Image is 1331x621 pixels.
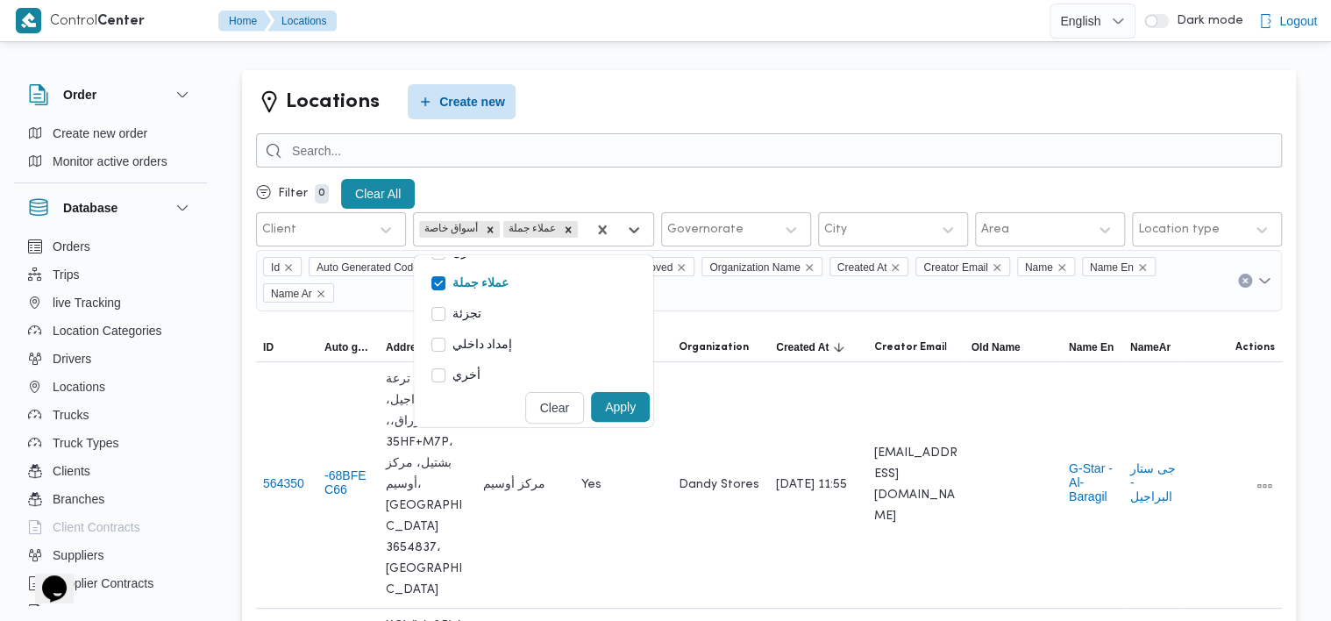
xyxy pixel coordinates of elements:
[1069,340,1114,354] span: Name En
[386,340,428,354] span: Address
[53,348,91,369] span: Drivers
[283,262,294,273] button: Remove Id from selection in this group
[14,232,207,612] div: Database
[21,232,200,261] button: Orders
[431,274,509,295] label: عملاء جملة
[1251,4,1324,39] button: Logout
[829,257,909,276] span: Created At
[581,475,601,496] span: Yes
[1169,14,1242,28] span: Dark mode
[431,335,512,356] label: إمداد داخلي
[379,333,476,361] button: Address
[97,15,145,28] b: Center
[53,432,118,453] span: Truck Types
[53,320,162,341] span: Location Categories
[271,284,312,303] span: Name Ar
[16,8,41,33] img: X8yXhbKr1z7QwAAAABJRU5ErkJggg==
[408,84,516,119] button: Create new
[28,197,193,218] button: Database
[824,223,847,237] div: City
[431,304,481,325] label: تجزئة
[1130,461,1178,503] button: جى ستار - البراجيل
[21,513,200,541] button: Client Contracts
[483,475,545,496] span: مركز أوسيم
[1025,258,1053,277] span: Name
[832,340,846,354] svg: Sorted in descending order
[964,333,1062,361] button: Old Name
[317,258,419,277] span: Auto Generated Code
[53,404,89,425] span: Trucks
[21,317,200,345] button: Location Categories
[667,223,744,237] div: Governorate
[981,223,1009,237] div: Area
[21,457,200,485] button: Clients
[431,366,480,387] label: أخري
[21,541,200,569] button: Suppliers
[1017,257,1075,276] span: Name
[317,333,379,361] button: Auto generated code
[709,258,800,277] span: Organization Name
[53,236,90,257] span: Orders
[63,84,96,105] h3: Order
[53,517,140,538] span: Client Contracts
[915,257,1009,276] span: Creator Email
[262,223,296,237] div: Client
[1082,257,1156,276] span: Name En
[480,221,500,239] div: Remove أسواق خاصة
[324,468,372,496] button: -68BFEC66
[21,119,200,147] button: Create new order
[1257,274,1271,288] button: Open list of options
[271,258,280,277] span: Id
[923,258,987,277] span: Creator Email
[1090,258,1134,277] span: Name En
[804,262,815,273] button: Remove Organization Name from selection in this group
[53,545,103,566] span: Suppliers
[21,485,200,513] button: Branches
[1238,274,1252,288] button: Clear input
[873,443,957,527] span: [EMAIL_ADDRESS][DOMAIN_NAME]
[21,429,200,457] button: Truck Types
[890,262,900,273] button: Remove Created At from selection in this group
[972,340,1021,354] span: Old Name
[256,333,317,361] button: ID
[218,11,271,32] button: Home
[776,340,829,354] span: Created At; Sorted in descending order
[679,340,749,354] span: Organization
[341,179,415,209] button: Clear All
[63,197,117,218] h3: Database
[53,264,80,285] span: Trips
[324,340,372,354] span: Auto generated code
[309,257,441,276] span: Auto Generated Code
[278,187,308,201] p: Filter
[1130,340,1171,354] span: NameAr
[53,573,153,594] span: Supplier Contracts
[1254,475,1275,496] button: All actions
[316,289,326,299] button: Remove Name Ar from selection in this group
[21,345,200,373] button: Drivers
[701,257,822,276] span: Organization Name
[503,221,559,239] div: عملاء جملة
[525,392,584,424] button: Clear
[386,369,469,601] span: طريق ترعة البراجيل، بشتيل، الوراق،، 35HF+M7P، بشتيل، مركز أوسيم، [GEOGRAPHIC_DATA] 3654837، [GEOG...
[1138,223,1220,237] div: Location type
[21,147,200,175] button: Monitor active orders
[53,123,147,144] span: Create new order
[439,91,505,112] span: Create new
[1069,461,1116,503] button: G-Star - Al-Baragil
[53,489,104,510] span: Branches
[559,221,578,239] div: Remove عملاء جملة
[53,376,105,397] span: Locations
[21,289,200,317] button: live Tracking
[53,151,167,172] span: Monitor active orders
[776,475,847,496] span: [DATE] 11:55
[286,87,380,118] h2: Locations
[676,262,687,273] button: Remove Is Approved from selection in this group
[21,373,200,401] button: Locations
[679,475,759,496] span: Dandy Stores
[769,333,866,361] button: Created AtSorted in descending order
[18,551,74,603] iframe: chat widget
[21,401,200,429] button: Trucks
[591,392,650,422] button: Apply
[992,262,1002,273] button: Remove Creator Email from selection in this group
